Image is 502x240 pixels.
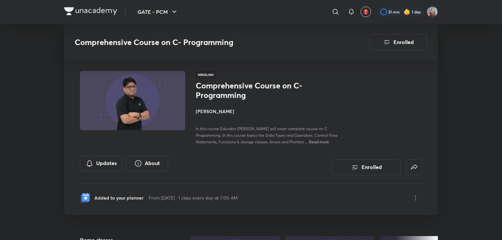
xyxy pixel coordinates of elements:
h4: [PERSON_NAME] [196,108,343,115]
p: From [DATE] · 1 class every day at 7:00 AM [149,194,238,201]
button: Updates [80,156,122,171]
img: Divya [427,6,438,17]
p: Added to your planner [94,194,143,201]
span: Hinglish [196,71,215,78]
button: false [406,159,422,175]
img: Company Logo [64,7,117,15]
button: GATE - PCM [134,5,182,18]
h1: Comprehensive Course on C- Programming [196,81,303,100]
img: Thumbnail [79,70,186,131]
span: Read more [309,139,329,144]
button: About [126,156,168,171]
img: streak [404,9,410,15]
button: Enrolled [369,34,427,50]
img: avatar [363,9,369,15]
span: In this course Educator [PERSON_NAME] will cover complete course on C Programming .In this course... [196,126,338,144]
button: avatar [361,7,371,17]
a: Company Logo [64,7,117,17]
button: Enrolled [332,159,401,175]
h3: Comprehensive Course on C- Programming [75,37,332,47]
